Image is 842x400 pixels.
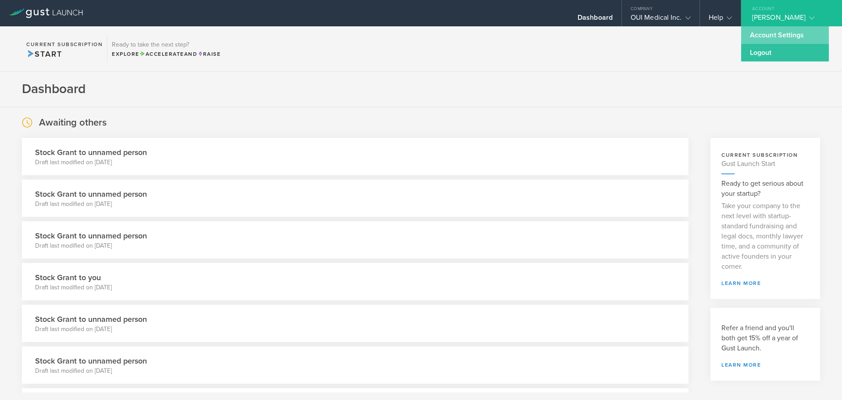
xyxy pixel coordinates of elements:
[197,51,221,57] span: Raise
[721,362,809,368] a: Learn more
[107,35,225,62] div: Ready to take the next step?ExploreAccelerateandRaise
[721,323,809,353] h3: Refer a friend and you'll both get 15% off a year of Gust Launch.
[798,358,842,400] iframe: Chat Widget
[721,159,809,169] h4: Gust Launch Start
[35,314,147,325] h3: Stock Grant to unnamed person
[26,49,62,59] span: Start
[721,281,809,286] a: learn more
[35,147,147,158] h3: Stock Grant to unnamed person
[721,201,809,272] p: Take your company to the next level with startup-standard fundraising and legal docs, monthly law...
[721,179,809,199] h3: Ready to get serious about your startup?
[139,51,198,57] span: and
[721,151,809,159] h3: current subscription
[35,158,147,167] p: Draft last modified on [DATE]
[139,51,184,57] span: Accelerate
[35,283,112,292] p: Draft last modified on [DATE]
[631,13,691,26] div: OUI Medical Inc.
[112,50,221,58] div: Explore
[35,200,147,209] p: Draft last modified on [DATE]
[35,230,147,241] h3: Stock Grant to unnamed person
[35,188,147,200] h3: Stock Grant to unnamed person
[752,13,827,26] div: [PERSON_NAME]
[578,13,613,26] div: Dashboard
[35,241,147,250] p: Draft last modified on [DATE]
[709,13,732,26] div: Help
[35,325,147,334] p: Draft last modified on [DATE]
[26,42,103,47] h2: Current Subscription
[112,42,221,48] h3: Ready to take the next step?
[35,272,112,283] h3: Stock Grant to you
[39,116,107,129] h2: Awaiting others
[35,355,147,367] h3: Stock Grant to unnamed person
[35,367,147,375] p: Draft last modified on [DATE]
